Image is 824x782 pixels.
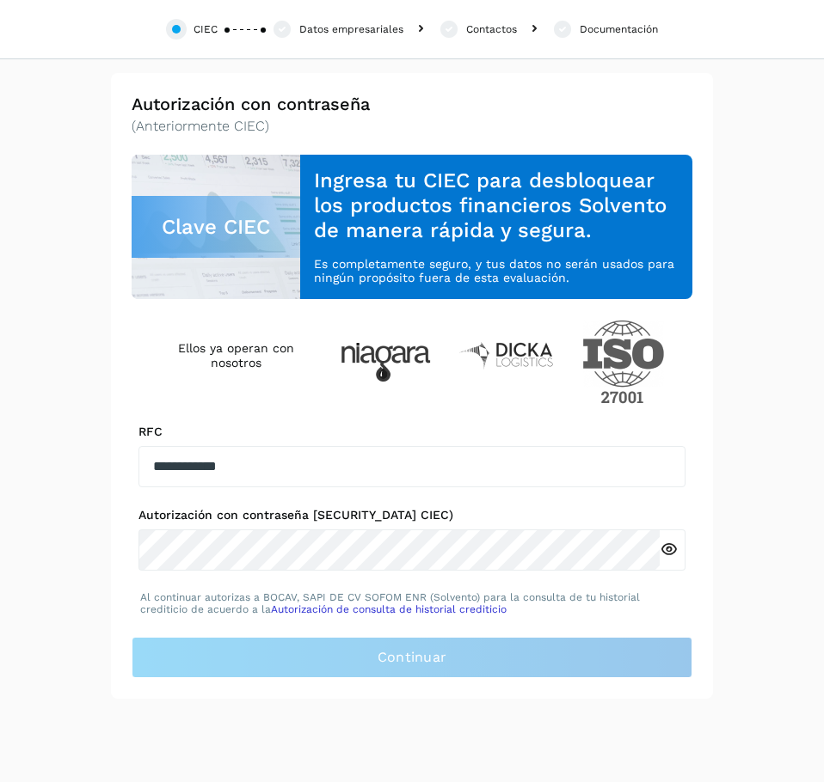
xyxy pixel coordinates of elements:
[132,196,300,258] div: Clave CIEC
[458,340,555,370] img: Dicka logistics
[194,21,218,37] div: CIEC
[580,21,658,37] div: Documentación
[132,637,692,678] button: Continuar
[299,21,403,37] div: Datos empresariales
[314,168,679,242] h3: Ingresa tu CIEC para desbloquear los productos financieros Solvento de manera rápida y segura.
[314,257,679,286] p: Es completamente seguro, y tus datos no serán usados para ningún propósito fuera de esta evaluación.
[159,341,313,370] h4: Ellos ya operan con nosotros
[271,603,507,615] a: Autorización de consulta de historial crediticio
[341,343,431,382] img: Niagara
[466,21,517,37] div: Contactos
[140,591,684,616] p: Al continuar autorizas a BOCAV, SAPI DE CV SOFOM ENR (Solvento) para la consulta de tu historial ...
[132,118,692,134] p: (Anteriormente CIEC)
[132,94,692,114] h2: Autorización con contraseña
[582,320,665,404] img: ISO
[138,508,686,522] label: Autorización con contraseña [SECURITY_DATA] CIEC)
[138,425,686,439] label: RFC
[378,648,447,667] span: Continuar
